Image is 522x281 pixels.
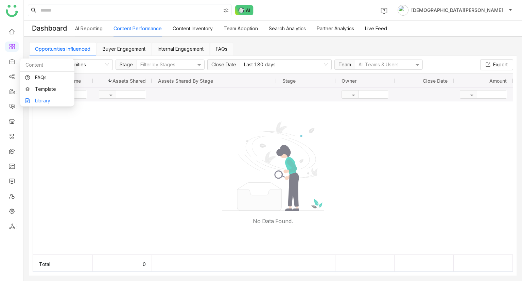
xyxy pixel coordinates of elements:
[269,26,306,31] a: Search Analytics
[112,78,146,84] span: Assets Shared
[25,75,69,80] a: FAQs
[103,46,145,52] a: Buyer Engagement
[39,255,87,273] div: Total
[25,98,69,103] a: Library
[114,26,162,31] a: Content Performance
[381,7,387,14] img: help.svg
[338,62,351,67] span: Team
[24,21,75,36] div: Dashboard
[99,255,146,273] div: 0
[423,78,448,84] span: Close Date
[56,60,109,70] nz-select-item: Opportunities
[480,59,513,70] button: Export
[207,59,240,70] span: Close Date
[317,26,354,31] a: Partner Analytics
[244,60,328,70] nz-select-item: Last 180 days
[493,61,508,68] span: Export
[282,78,296,84] span: Stage
[365,26,387,31] a: Live Feed
[342,78,356,84] span: Owner
[173,26,213,31] a: Content Inventory
[235,5,254,15] img: ask-buddy-normal.svg
[20,59,74,72] div: Content
[116,60,137,70] span: Stage
[158,78,213,84] span: Assets Shared by Stage
[6,5,18,17] img: logo
[158,46,204,52] a: Internal Engagement
[411,6,503,14] span: [DEMOGRAPHIC_DATA][PERSON_NAME]
[216,46,227,52] a: FAQs
[223,8,229,13] img: search-type.svg
[398,5,408,16] img: avatar
[35,46,90,52] a: Opportunities Influenced
[25,87,69,92] a: Template
[489,78,507,84] span: Amount
[396,5,514,16] button: [DEMOGRAPHIC_DATA][PERSON_NAME]
[75,26,103,31] a: AI Reporting
[224,26,258,31] a: Team Adoption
